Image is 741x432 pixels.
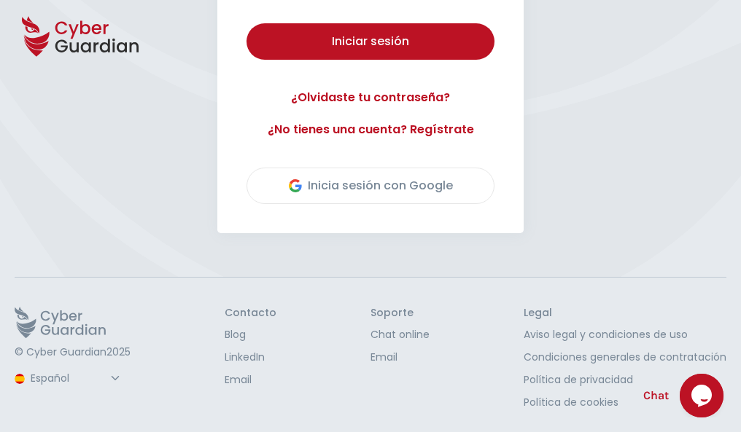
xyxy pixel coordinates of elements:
a: ¿No tienes una cuenta? Regístrate [247,121,494,138]
a: LinkedIn [225,350,276,365]
img: region-logo [15,374,25,384]
a: Blog [225,327,276,342]
button: Inicia sesión con Google [247,168,494,204]
a: Chat online [370,327,430,342]
a: Aviso legal y condiciones de uso [524,327,726,342]
h3: Contacto [225,307,276,320]
span: Chat [643,387,669,404]
iframe: chat widget [680,374,726,417]
a: Política de privacidad [524,372,726,388]
a: Política de cookies [524,395,726,410]
a: Email [370,350,430,365]
a: ¿Olvidaste tu contraseña? [247,89,494,106]
a: Condiciones generales de contratación [524,350,726,365]
h3: Soporte [370,307,430,320]
a: Email [225,372,276,388]
p: © Cyber Guardian 2025 [15,346,131,359]
h3: Legal [524,307,726,320]
div: Inicia sesión con Google [289,177,453,195]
